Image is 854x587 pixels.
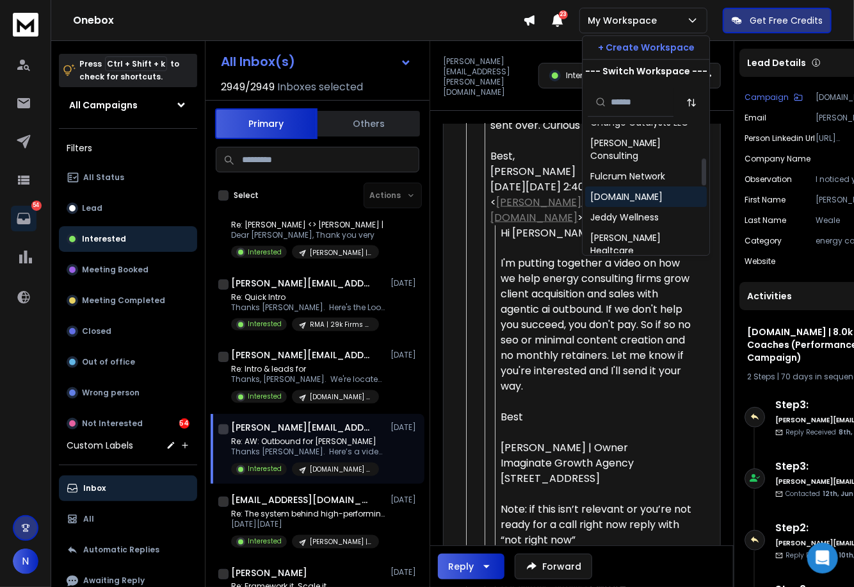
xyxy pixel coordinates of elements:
div: [PERSON_NAME] Healtcare [590,231,702,257]
div: [PERSON_NAME] Consulting [590,136,702,162]
p: Interested [248,247,282,257]
button: Reply [438,554,504,579]
button: Forward [515,554,592,579]
p: All [83,514,94,524]
p: [DATE] [391,568,419,578]
p: Closed [82,326,111,336]
span: 23 [559,10,568,19]
button: N [13,549,38,574]
p: Interested [248,537,282,547]
div: [DOMAIN_NAME] [590,190,663,203]
h3: Filters [59,139,197,157]
p: [PERSON_NAME] | 4.2k Thought Leaders [310,248,371,258]
p: + Create Workspace [598,41,695,54]
h1: All Campaigns [69,99,138,112]
h1: All Inbox(s) [221,55,295,68]
h1: Onebox [73,13,523,28]
p: Re: Quick Intro [231,292,385,302]
button: Inbox [59,475,197,501]
h3: Custom Labels [67,439,133,452]
a: [PERSON_NAME][EMAIL_ADDRESS][DOMAIN_NAME] [490,195,673,225]
button: Sort by Sort A-Z [679,90,704,115]
p: Observation [745,174,792,185]
p: Last Name [745,215,786,226]
button: Primary [215,108,318,139]
button: Not Interested54 [59,411,197,436]
p: Interested [248,320,282,329]
p: Re: AW: Outbound for [PERSON_NAME] [231,437,385,447]
p: [PERSON_NAME][EMAIL_ADDRESS][PERSON_NAME][DOMAIN_NAME] [443,56,531,97]
div: Best, [490,149,692,164]
div: 54 [179,418,189,429]
span: 2 Steps [747,371,775,382]
h1: [EMAIL_ADDRESS][DOMAIN_NAME] [231,494,372,507]
p: Website [745,256,775,267]
p: Lead [82,203,102,213]
button: All Campaigns [59,92,197,118]
button: Meeting Completed [59,288,197,313]
p: First Name [745,195,786,205]
p: [DOMAIN_NAME] | 8.0k Coaches (Performance Campaign) [310,465,371,475]
span: Ctrl + Shift + k [105,56,167,71]
button: + Create Workspace [583,36,709,59]
p: [DATE] [391,351,419,361]
div: Jeddy Wellness [590,211,659,224]
p: Thanks [PERSON_NAME]. Here’s a video with [231,447,385,458]
button: Others [318,110,420,138]
p: My Workspace [588,14,662,27]
p: Not Interested [82,418,143,429]
p: --- Switch Workspace --- [585,65,707,78]
button: Get Free Credits [723,8,832,33]
span: 12th, Jun [823,489,853,499]
h1: [PERSON_NAME] [231,566,307,579]
p: Get Free Credits [750,14,823,27]
p: Out of office [82,357,135,367]
p: Interested [566,70,604,81]
button: All [59,506,197,532]
span: Hi [PERSON_NAME], [501,226,599,240]
button: All Inbox(s) [211,49,422,74]
h1: [PERSON_NAME][EMAIL_ADDRESS][PERSON_NAME][DOMAIN_NAME] [231,422,372,434]
p: Re: [PERSON_NAME] <> [PERSON_NAME] | [231,220,383,230]
span: I'm putting together a video on how we help energy consulting firms grow client acquisition and s... [501,256,693,394]
button: Meeting Booked [59,257,197,283]
p: [DATE] [391,423,419,433]
p: Automatic Replies [83,545,159,555]
button: Automatic Replies [59,537,197,563]
p: Press to check for shortcuts. [79,58,179,83]
p: [DATE][DATE] [231,520,385,530]
p: Re: The system behind high-performing [231,509,385,520]
button: Campaign [745,92,803,103]
p: Email [745,113,766,123]
div: Reply [448,560,474,573]
p: All Status [83,172,124,183]
button: All Status [59,165,197,190]
p: [DOMAIN_NAME] | 22.7k Coaches & Consultants [310,393,371,402]
p: Inbox [83,483,106,493]
div: Open Intercom Messenger [807,543,838,574]
p: Re: Intro & leads for [231,365,385,375]
p: Person Linkedin Url [745,133,815,144]
p: Meeting Completed [82,295,165,306]
span: [PERSON_NAME] | Owner Imaginate Growth Agency [STREET_ADDRESS] Note: if this isn’t relevant or yo... [501,441,694,548]
h1: [PERSON_NAME][EMAIL_ADDRESS][DOMAIN_NAME] [231,277,372,290]
p: Interested [248,465,282,474]
span: Best [501,410,523,425]
p: Category [745,236,782,246]
p: Meeting Booked [82,265,149,275]
p: [PERSON_NAME] | 3.0K Healthcare C level [310,538,371,547]
p: Campaign [745,92,789,103]
div: Change Catalysts LLC [590,116,688,129]
p: [DATE] [391,495,419,506]
p: Contacted [786,489,853,499]
h1: [PERSON_NAME][EMAIL_ADDRESS][DOMAIN_NAME] [231,349,372,362]
label: Select [234,190,259,201]
p: Lead Details [747,56,806,69]
button: Wrong person [59,380,197,406]
p: 54 [31,201,42,211]
button: Out of office [59,349,197,375]
p: RMA | 29k Firms (General Team Info) [310,320,371,330]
